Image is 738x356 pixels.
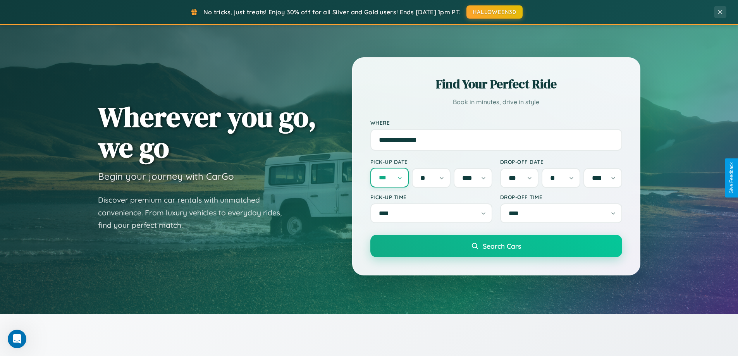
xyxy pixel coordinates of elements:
label: Drop-off Date [500,158,622,165]
span: No tricks, just treats! Enjoy 30% off for all Silver and Gold users! Ends [DATE] 1pm PT. [203,8,461,16]
span: Search Cars [483,242,521,250]
label: Drop-off Time [500,194,622,200]
iframe: Intercom live chat [8,330,26,348]
p: Discover premium car rentals with unmatched convenience. From luxury vehicles to everyday rides, ... [98,194,292,232]
h3: Begin your journey with CarGo [98,170,234,182]
button: Search Cars [370,235,622,257]
div: Give Feedback [729,162,734,194]
label: Where [370,119,622,126]
p: Book in minutes, drive in style [370,96,622,108]
h2: Find Your Perfect Ride [370,76,622,93]
label: Pick-up Date [370,158,492,165]
button: HALLOWEEN30 [466,5,523,19]
label: Pick-up Time [370,194,492,200]
h1: Wherever you go, we go [98,101,317,163]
